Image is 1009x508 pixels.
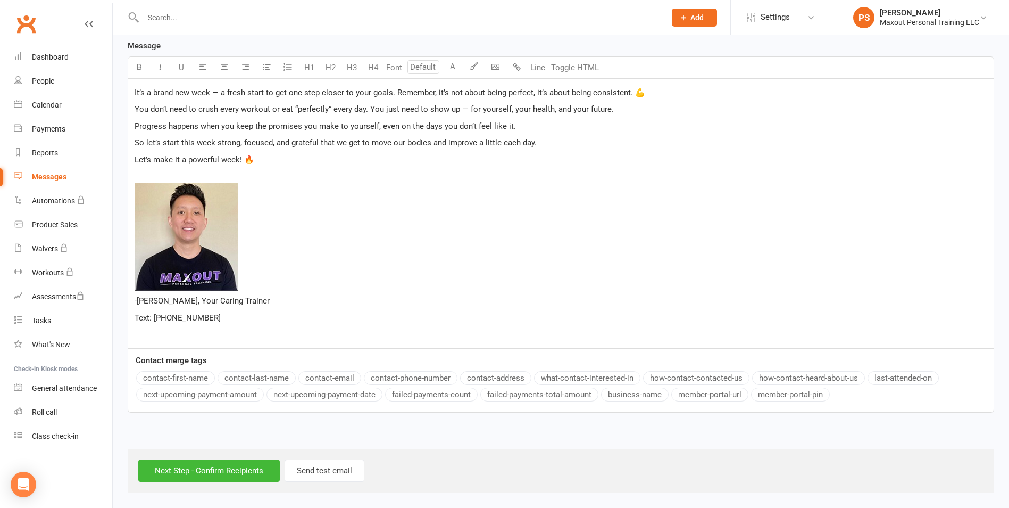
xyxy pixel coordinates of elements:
span: Progress happens when you keep the promises you make to yourself, even on the days you don’t feel... [135,121,516,131]
span: U [179,63,184,72]
button: member-portal-pin [751,388,830,402]
button: H1 [298,57,320,78]
span: It’s a brand new week — a fresh start to get one step closer to your goals. Remember, it’s not ab... [135,88,645,97]
button: Add [672,9,717,27]
button: next-upcoming-payment-amount [136,388,264,402]
div: Reports [32,149,58,157]
input: Search... [140,10,658,25]
input: Default [407,60,439,74]
button: H3 [341,57,362,78]
div: What's New [32,340,70,349]
a: Dashboard [14,45,112,69]
div: [PERSON_NAME] [880,8,979,18]
span: Text: [PHONE_NUMBER] [135,313,221,323]
span: Add [690,13,704,22]
a: Assessments [14,285,112,309]
button: H4 [362,57,383,78]
a: Class kiosk mode [14,424,112,448]
div: Workouts [32,268,64,277]
button: how-contact-contacted-us [643,371,749,385]
a: Clubworx [13,11,39,37]
div: Class check-in [32,432,79,440]
div: Messages [32,173,66,181]
button: Toggle HTML [548,57,602,78]
a: People [14,69,112,93]
button: H2 [320,57,341,78]
input: Next Step - Confirm Recipients [138,460,280,482]
button: Line [527,57,548,78]
label: Contact merge tags [136,354,207,367]
div: Payments [32,125,65,133]
label: Message [128,39,161,52]
button: next-upcoming-payment-date [266,388,382,402]
span: So let’s start this week strong, focused, and grateful that we get to move our bodies and improve... [135,138,537,148]
a: General attendance kiosk mode [14,376,112,400]
button: contact-first-name [136,371,215,385]
a: Waivers [14,237,112,261]
button: U [171,57,192,78]
span: Settings [761,5,790,29]
button: what-contact-interested-in [534,371,640,385]
div: Maxout Personal Training LLC [880,18,979,27]
button: A [442,57,463,78]
div: Automations [32,196,75,205]
a: Calendar [14,93,112,117]
span: Let’s make it a powerful week! 🔥 [135,155,254,165]
img: 6c216566-d2a3-48ac-a5b6-2fa6238b28d4.jpg [135,183,238,291]
div: General attendance [32,384,97,392]
div: Tasks [32,316,51,325]
a: Messages [14,165,112,189]
a: Reports [14,141,112,165]
a: Workouts [14,261,112,285]
div: PS [853,7,874,28]
button: failed-payments-count [385,388,478,402]
div: Open Intercom Messenger [11,472,36,497]
a: Roll call [14,400,112,424]
div: Product Sales [32,220,78,229]
a: What's New [14,333,112,357]
button: contact-address [460,371,531,385]
button: contact-email [298,371,361,385]
div: Roll call [32,408,57,416]
div: Waivers [32,244,58,253]
button: how-contact-heard-about-us [752,371,865,385]
button: contact-last-name [218,371,296,385]
div: Assessments [32,292,85,301]
span: -[PERSON_NAME], Your Caring Trainer [135,296,270,306]
a: Tasks [14,309,112,333]
a: Automations [14,189,112,213]
button: failed-payments-total-amount [480,388,598,402]
a: Product Sales [14,213,112,237]
a: Payments [14,117,112,141]
button: member-portal-url [671,388,748,402]
div: Dashboard [32,53,69,61]
button: Font [383,57,405,78]
button: last-attended-on [868,371,939,385]
button: contact-phone-number [364,371,457,385]
div: People [32,77,54,85]
span: You don’t need to crush every workout or eat “perfectly” every day. You just need to show up — fo... [135,104,614,114]
button: business-name [601,388,669,402]
div: Calendar [32,101,62,109]
button: Send test email [285,460,364,482]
